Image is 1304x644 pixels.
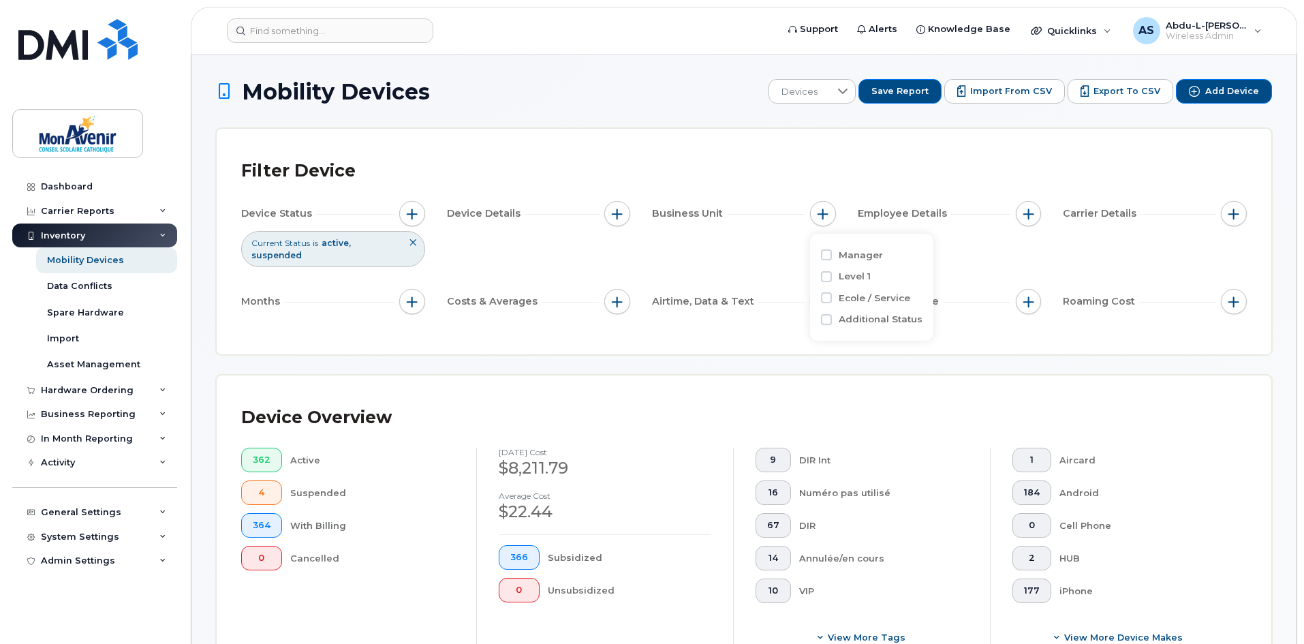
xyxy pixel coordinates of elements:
label: Manager [839,249,883,262]
button: 177 [1012,579,1051,603]
button: Import from CSV [944,79,1065,104]
button: 67 [756,513,791,538]
div: Subsidized [548,545,712,570]
span: Months [241,294,284,309]
span: View More Device Makes [1064,631,1183,644]
span: 9 [767,455,779,465]
span: 4 [253,487,270,498]
span: 1 [1024,455,1040,465]
button: Add Device [1176,79,1272,104]
button: 366 [499,545,540,570]
h4: Average cost [499,491,711,500]
span: 0 [1024,520,1040,531]
span: 14 [767,553,779,564]
span: Devices [769,80,830,104]
span: 362 [253,455,270,465]
button: 364 [241,513,282,538]
span: Employee Details [858,206,951,221]
div: $22.44 [499,500,711,523]
button: 0 [1012,513,1051,538]
span: Add Device [1205,85,1259,97]
h4: [DATE] cost [499,448,711,457]
button: 184 [1012,480,1051,505]
div: Unsubsidized [548,578,712,602]
span: Roaming Cost [1063,294,1139,309]
span: 177 [1024,585,1040,596]
button: Save Report [858,79,942,104]
button: 0 [499,578,540,602]
span: Current Status [251,237,310,249]
span: Airtime, Data & Text [652,294,758,309]
span: Device Status [241,206,316,221]
div: Cell Phone [1059,513,1226,538]
div: DIR Int [799,448,969,472]
span: is [313,237,318,249]
div: Annulée/en cours [799,546,969,570]
button: 14 [756,546,791,570]
div: Android [1059,480,1226,505]
button: 1 [1012,448,1051,472]
label: Ecole / Service [839,292,910,305]
div: Numéro pas utilisé [799,480,969,505]
span: Import from CSV [970,85,1052,97]
button: Export to CSV [1068,79,1173,104]
span: Export to CSV [1093,85,1160,97]
button: 362 [241,448,282,472]
span: 184 [1024,487,1040,498]
div: With Billing [290,513,455,538]
span: 16 [767,487,779,498]
span: 364 [253,520,270,531]
span: 0 [253,553,270,564]
span: active [322,238,351,248]
label: Additional Status [839,313,922,326]
span: Device Details [447,206,525,221]
span: Business Unit [652,206,727,221]
span: 10 [767,585,779,596]
div: iPhone [1059,579,1226,603]
div: Aircard [1059,448,1226,472]
div: Filter Device [241,153,356,189]
span: suspended [251,250,302,260]
span: 0 [510,585,528,596]
button: 4 [241,480,282,505]
div: Device Overview [241,400,392,435]
button: 0 [241,546,282,570]
span: Carrier Details [1063,206,1140,221]
span: Costs & Averages [447,294,542,309]
div: Suspended [290,480,455,505]
span: 67 [767,520,779,531]
div: Cancelled [290,546,455,570]
label: Level 1 [839,270,871,283]
button: 2 [1012,546,1051,570]
div: Active [290,448,455,472]
button: 16 [756,480,791,505]
span: 2 [1024,553,1040,564]
span: Save Report [871,85,929,97]
span: Mobility Devices [242,80,430,104]
div: $8,211.79 [499,457,711,480]
button: 10 [756,579,791,603]
div: HUB [1059,546,1226,570]
div: DIR [799,513,969,538]
button: 9 [756,448,791,472]
span: View more tags [828,631,905,644]
div: VIP [799,579,969,603]
span: 366 [510,552,528,563]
